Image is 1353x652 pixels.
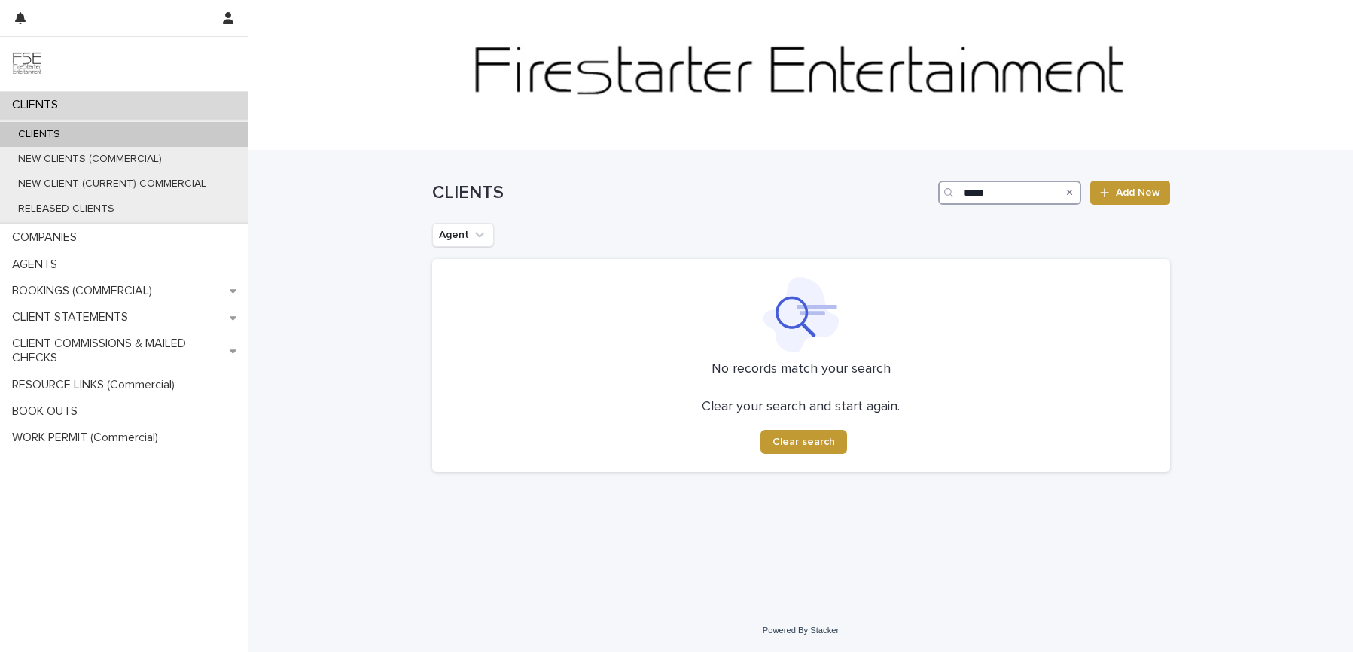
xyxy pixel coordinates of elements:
[6,337,230,365] p: CLIENT COMMISSIONS & MAILED CHECKS
[6,310,140,324] p: CLIENT STATEMENTS
[1116,187,1160,198] span: Add New
[6,203,126,215] p: RELEASED CLIENTS
[6,153,174,166] p: NEW CLIENTS (COMMERCIAL)
[6,378,187,392] p: RESOURCE LINKS (Commercial)
[6,431,170,445] p: WORK PERMIT (Commercial)
[12,49,42,79] img: 9JgRvJ3ETPGCJDhvPVA5
[450,361,1152,378] p: No records match your search
[760,430,847,454] button: Clear search
[6,230,89,245] p: COMPANIES
[6,128,72,141] p: CLIENTS
[432,223,494,247] button: Agent
[6,257,69,272] p: AGENTS
[432,182,933,204] h1: CLIENTS
[6,284,164,298] p: BOOKINGS (COMMERCIAL)
[702,399,900,416] p: Clear your search and start again.
[6,404,90,419] p: BOOK OUTS
[763,626,839,635] a: Powered By Stacker
[772,437,835,447] span: Clear search
[6,178,218,190] p: NEW CLIENT (CURRENT) COMMERCIAL
[6,98,70,112] p: CLIENTS
[938,181,1081,205] input: Search
[1090,181,1169,205] a: Add New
